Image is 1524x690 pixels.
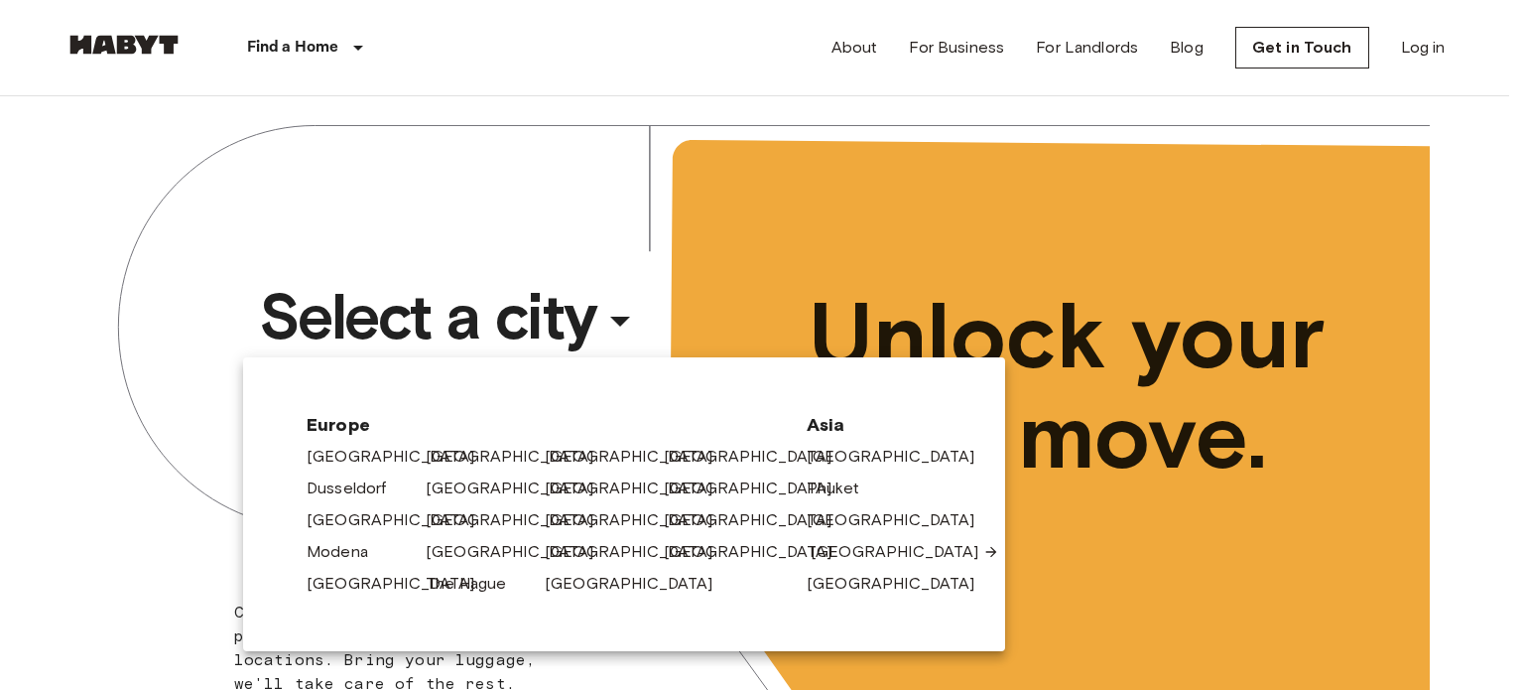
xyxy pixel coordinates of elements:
[307,413,775,437] span: Europe
[307,508,495,532] a: [GEOGRAPHIC_DATA]
[426,572,526,596] a: The Hague
[426,445,614,469] a: [GEOGRAPHIC_DATA]
[545,445,733,469] a: [GEOGRAPHIC_DATA]
[664,540,852,564] a: [GEOGRAPHIC_DATA]
[807,445,995,469] a: [GEOGRAPHIC_DATA]
[811,540,999,564] a: [GEOGRAPHIC_DATA]
[545,540,733,564] a: [GEOGRAPHIC_DATA]
[664,477,852,500] a: [GEOGRAPHIC_DATA]
[307,477,407,500] a: Dusseldorf
[545,572,733,596] a: [GEOGRAPHIC_DATA]
[426,508,614,532] a: [GEOGRAPHIC_DATA]
[807,477,879,500] a: Phuket
[426,477,614,500] a: [GEOGRAPHIC_DATA]
[307,540,388,564] a: Modena
[807,413,942,437] span: Asia
[545,508,733,532] a: [GEOGRAPHIC_DATA]
[664,445,852,469] a: [GEOGRAPHIC_DATA]
[307,445,495,469] a: [GEOGRAPHIC_DATA]
[664,508,852,532] a: [GEOGRAPHIC_DATA]
[307,572,495,596] a: [GEOGRAPHIC_DATA]
[545,477,733,500] a: [GEOGRAPHIC_DATA]
[807,508,995,532] a: [GEOGRAPHIC_DATA]
[426,540,614,564] a: [GEOGRAPHIC_DATA]
[807,572,995,596] a: [GEOGRAPHIC_DATA]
